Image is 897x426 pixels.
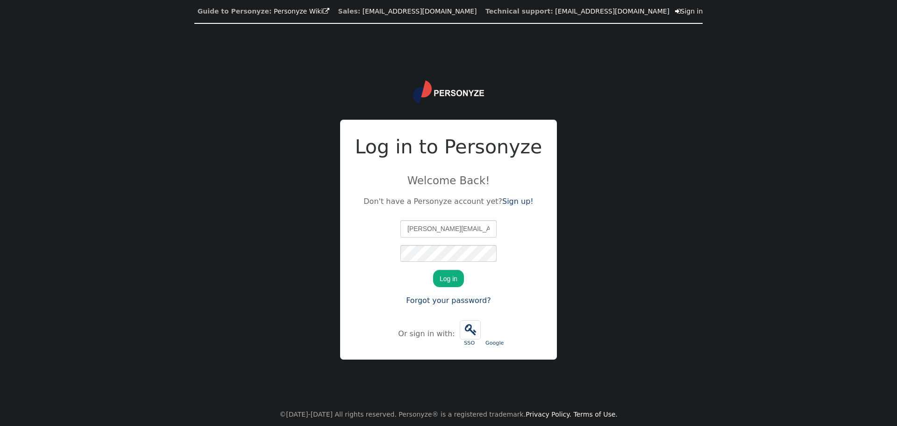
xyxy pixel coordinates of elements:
span:  [460,321,480,339]
button: Log in [433,270,464,287]
div: Google [485,339,504,347]
span:  [675,8,681,14]
div: Or sign in with: [398,328,457,339]
p: Don't have a Personyze account yet? [355,196,542,207]
a: Privacy Policy. [526,411,571,418]
b: Sales: [338,7,361,15]
a: Forgot your password? [406,296,491,305]
img: logo.svg [413,80,484,104]
a:  SSO [457,316,483,352]
a: Google [483,316,506,352]
input: Email [400,220,497,237]
a: [EMAIL_ADDRESS][DOMAIN_NAME] [555,7,669,15]
iframe: Sign in with Google Button [480,320,510,340]
b: Guide to Personyze: [198,7,272,15]
b: Technical support: [485,7,553,15]
h2: Log in to Personyze [355,133,542,162]
p: Welcome Back! [355,173,542,188]
a: [EMAIL_ADDRESS][DOMAIN_NAME] [363,7,477,15]
center: ©[DATE]-[DATE] All rights reserved. Personyze® is a registered trademark. [279,403,618,426]
div: SSO [460,339,479,347]
a: Terms of Use. [574,411,618,418]
a: Sign in [675,7,703,15]
span:  [323,8,329,14]
a: Sign up! [502,197,534,206]
a: Personyze Wiki [274,7,329,15]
